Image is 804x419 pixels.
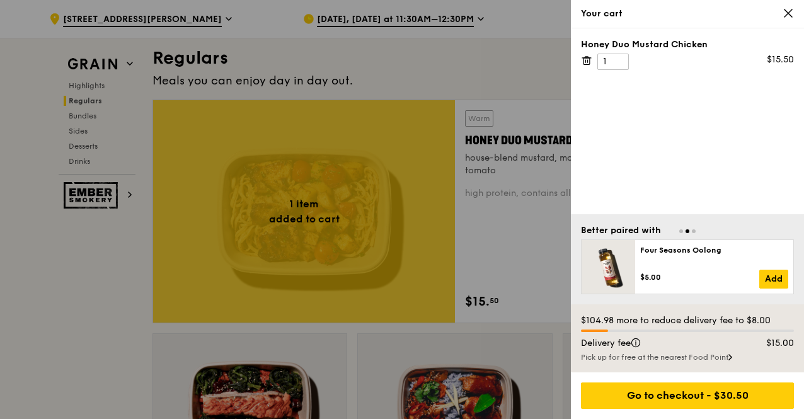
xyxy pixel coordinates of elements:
span: Go to slide 1 [679,229,683,233]
div: Delivery fee [573,337,745,350]
span: Go to slide 2 [686,229,689,233]
div: $15.50 [767,54,794,66]
div: $15.00 [745,337,802,350]
div: $5.00 [640,272,759,282]
div: $104.98 more to reduce delivery fee to $8.00 [581,314,794,327]
div: Pick up for free at the nearest Food Point [581,352,794,362]
a: Add [759,270,788,289]
div: Go to checkout - $30.50 [581,382,794,409]
span: Go to slide 3 [692,229,696,233]
div: Honey Duo Mustard Chicken [581,38,794,51]
div: Better paired with [581,224,661,237]
div: Four Seasons Oolong [640,245,788,255]
div: Your cart [581,8,794,20]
